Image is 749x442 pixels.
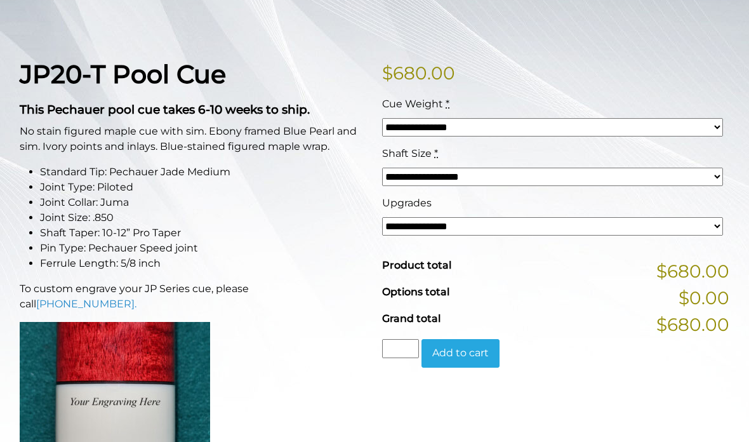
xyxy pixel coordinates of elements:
a: [PHONE_NUMBER]. [36,298,136,311]
span: $ [382,63,393,84]
span: Grand total [382,313,441,325]
li: Joint Type: Piloted [40,180,367,196]
li: Shaft Taper: 10-12” Pro Taper [40,226,367,241]
abbr: required [434,148,438,160]
strong: This Pechauer pool cue takes 6-10 weeks to ship. [20,103,310,117]
li: Standard Tip: Pechauer Jade Medium [40,165,367,180]
span: Upgrades [382,198,432,210]
li: Ferrule Length: 5/8 inch [40,257,367,272]
span: Cue Weight [382,98,443,110]
p: No stain figured maple cue with sim. Ebony framed Blue Pearl and sim. Ivory points and inlays. Bl... [20,124,367,155]
span: $0.00 [679,285,729,312]
li: Joint Size: .850 [40,211,367,226]
span: Options total [382,286,449,298]
input: Product quantity [382,340,419,359]
li: Joint Collar: Juma [40,196,367,211]
strong: JP20-T Pool Cue [20,60,226,90]
span: $680.00 [656,258,729,285]
li: Pin Type: Pechauer Speed joint [40,241,367,257]
p: To custom engrave your JP Series cue, please call [20,282,367,312]
button: Add to cart [421,340,500,369]
span: Product total [382,260,451,272]
bdi: 680.00 [382,63,455,84]
abbr: required [446,98,449,110]
span: $680.00 [656,312,729,338]
span: Shaft Size [382,148,432,160]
